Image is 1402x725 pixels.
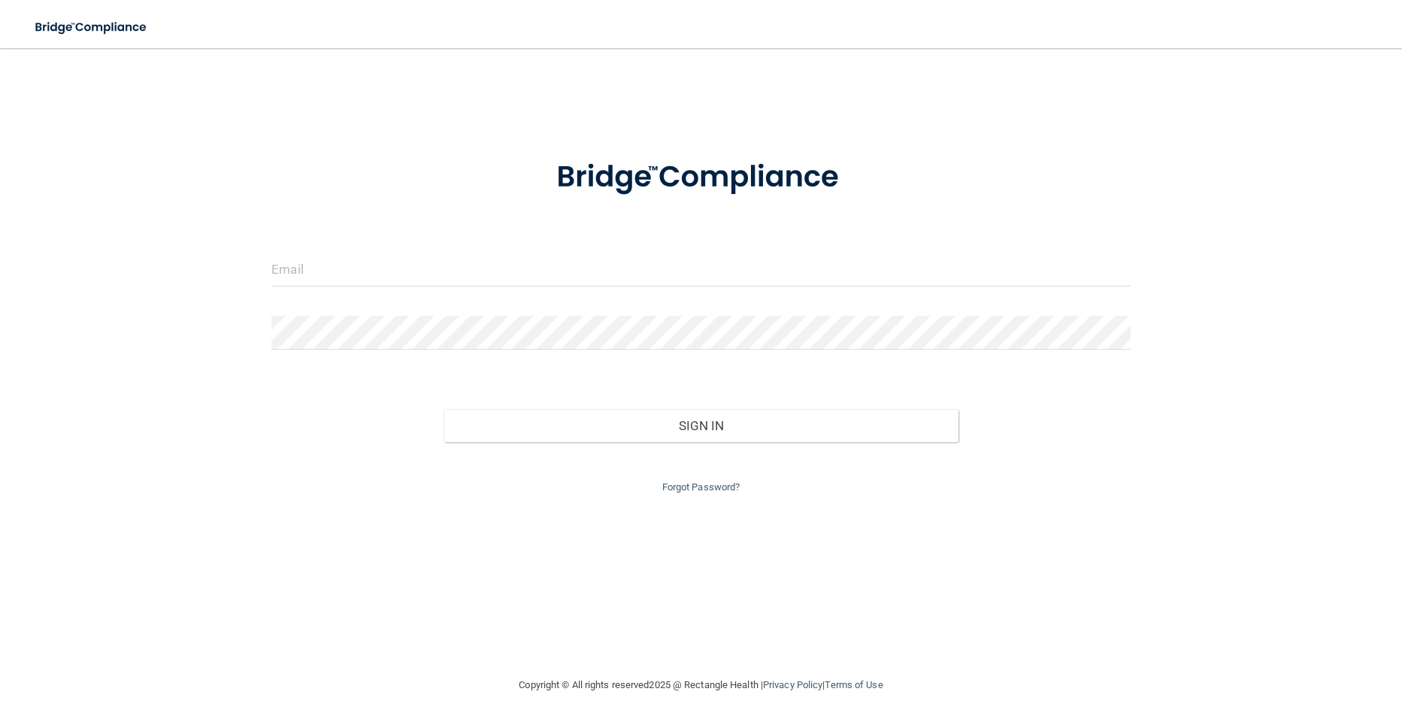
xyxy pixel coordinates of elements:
a: Forgot Password? [662,481,740,493]
button: Sign In [444,409,958,442]
input: Email [271,253,1130,287]
img: bridge_compliance_login_screen.278c3ca4.svg [23,12,161,43]
a: Privacy Policy [763,679,822,690]
a: Terms of Use [825,679,883,690]
div: Copyright © All rights reserved 2025 @ Rectangle Health | | [427,661,976,709]
img: bridge_compliance_login_screen.278c3ca4.svg [525,138,876,217]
